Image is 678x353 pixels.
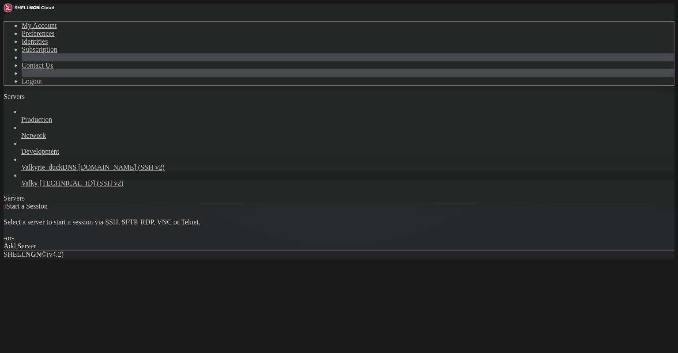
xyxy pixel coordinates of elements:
a: Contact Us [22,61,53,69]
a: Production [21,116,674,124]
a: Valky [TECHNICAL_ID] (SSH v2) [21,179,674,187]
span: Servers [4,93,25,100]
img: Shellngn [4,4,54,12]
span: Start a Session [6,202,48,210]
li: Development [21,140,674,156]
div: Add Server [4,242,674,250]
span: 4.2.0 [47,251,64,258]
a: Subscription [22,46,57,53]
a: Preferences [22,30,55,37]
span: Valky [21,179,38,187]
span: SHELL © [4,251,64,258]
li: Network [21,124,674,140]
span: Valkyrie_duckDNS [21,163,76,171]
a: Development [21,148,674,156]
span:  [4,202,6,210]
span: [TECHNICAL_ID] (SSH v2) [39,179,123,187]
div: Select a server to start a session via SSH, SFTP, RDP, VNC or Telnet. -or- [4,210,674,242]
li: Valkyrie_duckDNS [DOMAIN_NAME] (SSH v2) [21,156,674,171]
span: Development [21,148,59,155]
div: Servers [4,194,674,202]
a: My Account [22,22,57,29]
a: Servers [4,93,60,100]
li: Valky [TECHNICAL_ID] (SSH v2) [21,171,674,187]
li: Production [21,108,674,124]
a: Identities [22,38,48,45]
b: NGN [26,251,41,258]
a: Logout [22,77,42,85]
span: Network [21,132,46,139]
a: Valkyrie_duckDNS [DOMAIN_NAME] (SSH v2) [21,163,674,171]
span: [DOMAIN_NAME] (SSH v2) [78,163,165,171]
span: Production [21,116,52,123]
a: Network [21,132,674,140]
